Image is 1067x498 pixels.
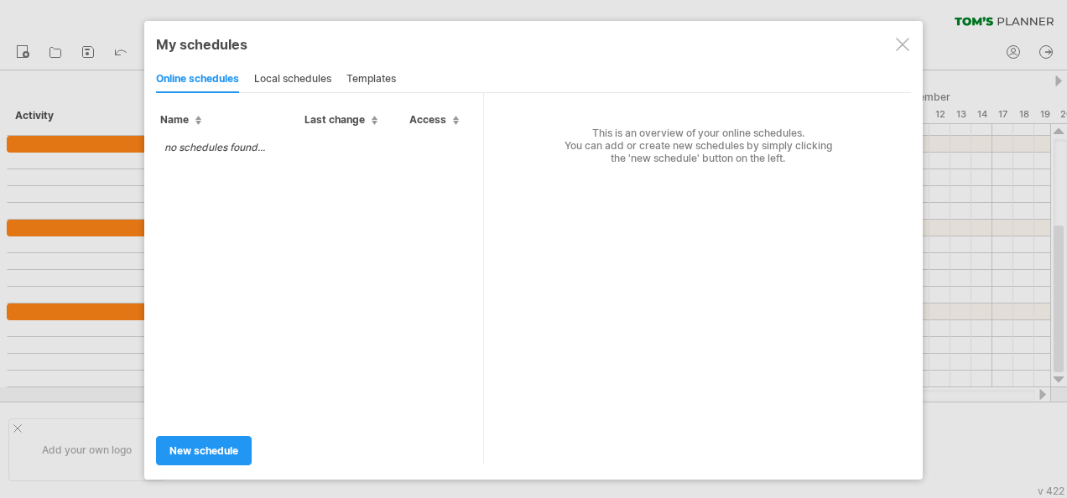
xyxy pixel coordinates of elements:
[156,36,911,53] div: My schedules
[304,113,377,126] span: Last change
[160,113,201,126] span: Name
[254,66,331,93] div: local schedules
[169,444,238,457] span: new schedule
[156,436,252,465] a: new schedule
[484,93,900,164] div: This is an overview of your online schedules. You can add or create new schedules by simply click...
[346,66,396,93] div: templates
[409,113,459,126] span: Access
[156,66,239,93] div: online schedules
[156,132,273,162] td: no schedules found...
